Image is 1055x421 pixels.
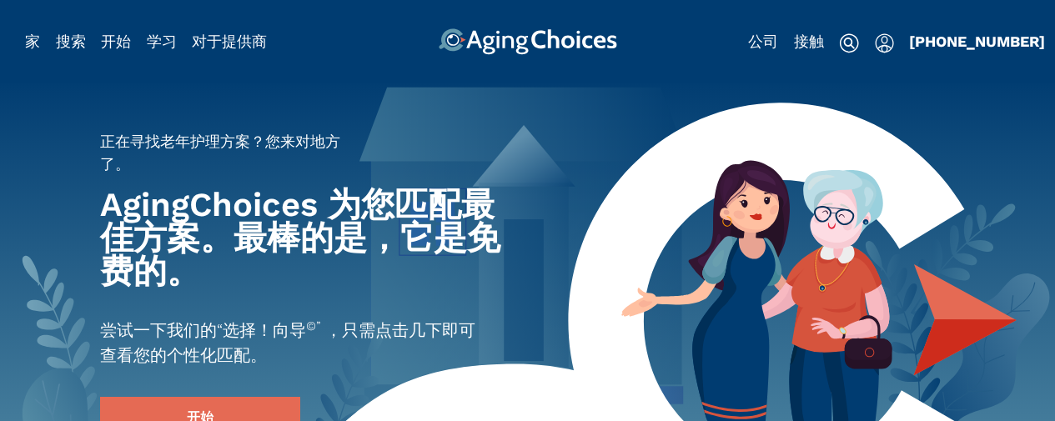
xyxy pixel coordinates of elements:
a: [PHONE_NUMBER] [909,33,1045,50]
a: 接触 [794,33,824,50]
a: 家 [25,33,40,50]
font: AgingChoices 为您匹配最佳方案。最棒的是，它是免费的。 [100,185,500,291]
a: 公司 [748,33,778,50]
img: 老年选择 [438,28,616,55]
div: 弹出触发器 [875,28,894,55]
font: 尝试一下我们的“选择！向导 [100,320,306,340]
img: user-icon.svg [875,33,894,53]
a: 开始 [101,33,131,50]
font: 正在寻找老年护理方案？您来对地方了。 [100,133,340,173]
a: 对于提供商 [192,33,267,50]
a: 搜索 [56,33,86,50]
div: 弹出触发器 [56,28,86,55]
img: search-icon.svg [839,33,859,53]
a: 学习 [147,33,177,50]
font: ©” [306,318,320,333]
